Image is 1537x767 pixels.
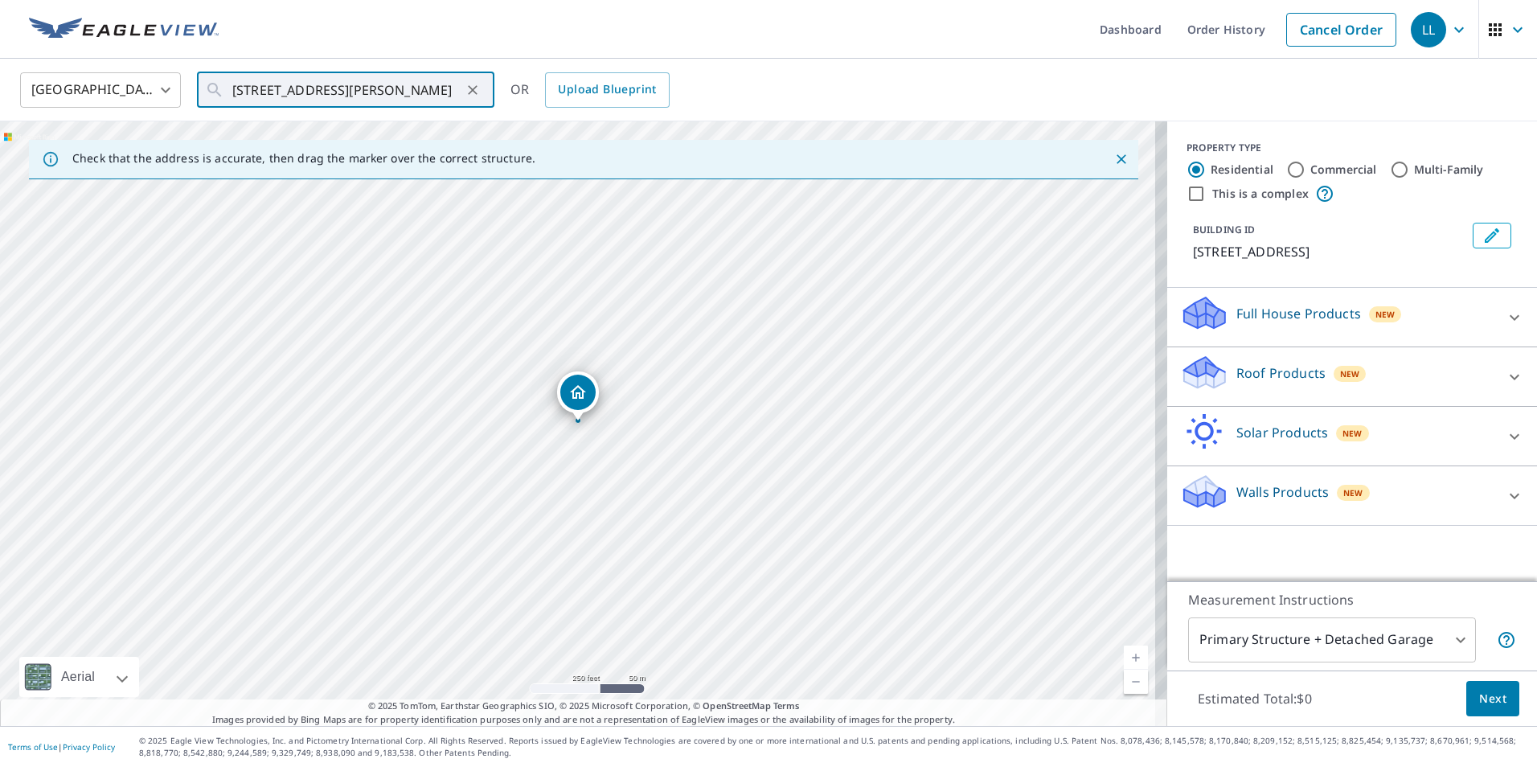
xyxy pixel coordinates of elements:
[1236,363,1326,383] p: Roof Products
[1236,304,1361,323] p: Full House Products
[1187,141,1518,155] div: PROPERTY TYPE
[510,72,670,108] div: OR
[1185,681,1325,716] p: Estimated Total: $0
[1375,308,1396,321] span: New
[1479,689,1506,709] span: Next
[1473,223,1511,248] button: Edit building 1
[1188,617,1476,662] div: Primary Structure + Detached Garage
[545,72,669,108] a: Upload Blueprint
[1414,162,1484,178] label: Multi-Family
[1342,427,1363,440] span: New
[1180,294,1524,340] div: Full House ProductsNew
[1466,681,1519,717] button: Next
[703,699,770,712] a: OpenStreetMap
[1188,590,1516,609] p: Measurement Instructions
[1180,354,1524,400] div: Roof ProductsNew
[8,742,115,752] p: |
[20,68,181,113] div: [GEOGRAPHIC_DATA]
[1180,413,1524,459] div: Solar ProductsNew
[1411,12,1446,47] div: LL
[232,68,461,113] input: Search by address or latitude-longitude
[63,741,115,753] a: Privacy Policy
[8,741,58,753] a: Terms of Use
[557,371,599,421] div: Dropped pin, building 1, Residential property, 131 Green Hill Ocean Dr Wakefield, RI 02879
[1211,162,1273,178] label: Residential
[773,699,800,712] a: Terms
[72,151,535,166] p: Check that the address is accurate, then drag the marker over the correct structure.
[461,79,484,101] button: Clear
[1497,630,1516,650] span: Your report will include the primary structure and a detached garage if one exists.
[56,657,100,697] div: Aerial
[1310,162,1377,178] label: Commercial
[1193,223,1255,236] p: BUILDING ID
[558,80,656,100] span: Upload Blueprint
[1124,646,1148,670] a: Current Level 17, Zoom In
[1124,670,1148,694] a: Current Level 17, Zoom Out
[1180,473,1524,519] div: Walls ProductsNew
[1236,423,1328,442] p: Solar Products
[29,18,219,42] img: EV Logo
[1193,242,1466,261] p: [STREET_ADDRESS]
[1343,486,1363,499] span: New
[1212,186,1309,202] label: This is a complex
[1286,13,1396,47] a: Cancel Order
[139,735,1529,759] p: © 2025 Eagle View Technologies, Inc. and Pictometry International Corp. All Rights Reserved. Repo...
[1236,482,1329,502] p: Walls Products
[368,699,800,713] span: © 2025 TomTom, Earthstar Geographics SIO, © 2025 Microsoft Corporation, ©
[1340,367,1360,380] span: New
[1111,149,1132,170] button: Close
[19,657,139,697] div: Aerial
